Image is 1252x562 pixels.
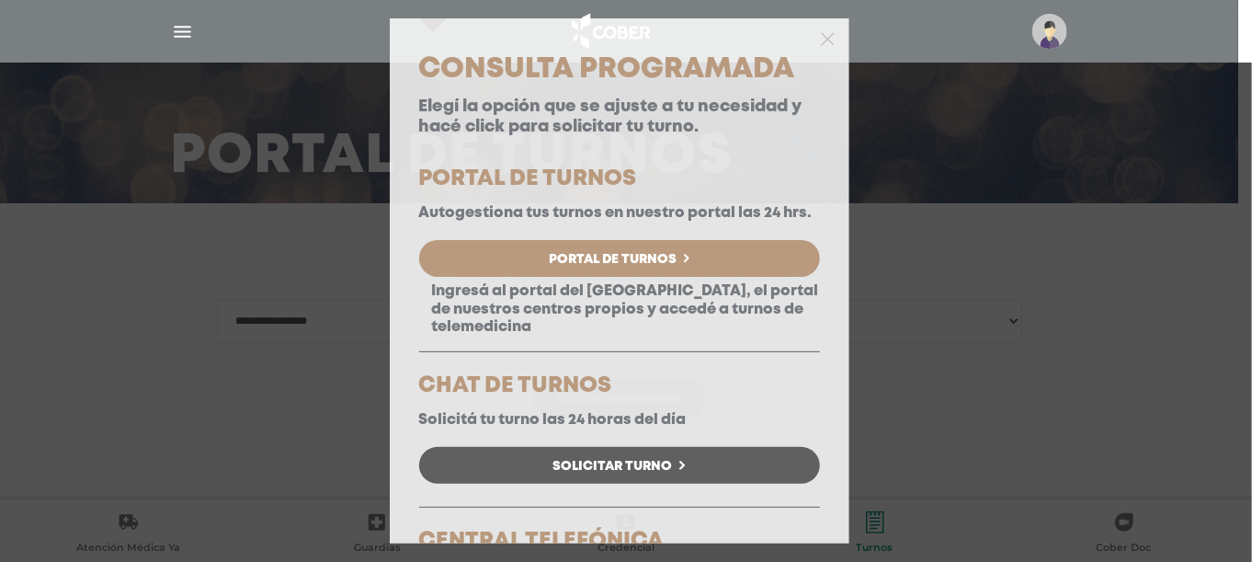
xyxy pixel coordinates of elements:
span: Consulta Programada [419,57,795,82]
p: Autogestiona tus turnos en nuestro portal las 24 hrs. [419,204,820,222]
a: Portal de Turnos [419,240,820,277]
a: Solicitar Turno [419,447,820,484]
p: Ingresá al portal del [GEOGRAPHIC_DATA], el portal de nuestros centros propios y accedé a turnos ... [419,282,820,336]
span: Portal de Turnos [549,253,677,266]
p: Solicitá tu turno las 24 horas del día [419,411,820,429]
h5: CHAT DE TURNOS [419,375,820,397]
h5: PORTAL DE TURNOS [419,168,820,190]
span: Solicitar Turno [552,460,672,473]
p: Elegí la opción que se ajuste a tu necesidad y hacé click para solicitar tu turno. [419,97,820,137]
